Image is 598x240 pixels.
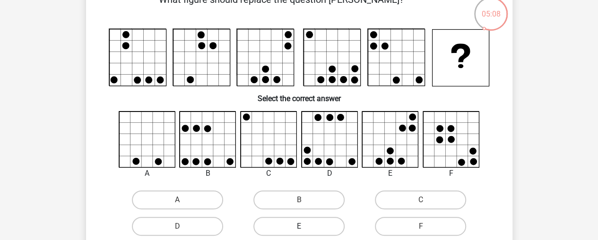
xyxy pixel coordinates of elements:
[112,168,183,179] div: A
[132,217,223,236] label: D
[253,217,345,236] label: E
[375,217,466,236] label: F
[416,168,487,179] div: F
[132,190,223,209] label: A
[253,190,345,209] label: B
[101,86,497,103] h6: Select the correct answer
[172,168,243,179] div: B
[375,190,466,209] label: C
[233,168,304,179] div: C
[355,168,426,179] div: E
[294,168,365,179] div: D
